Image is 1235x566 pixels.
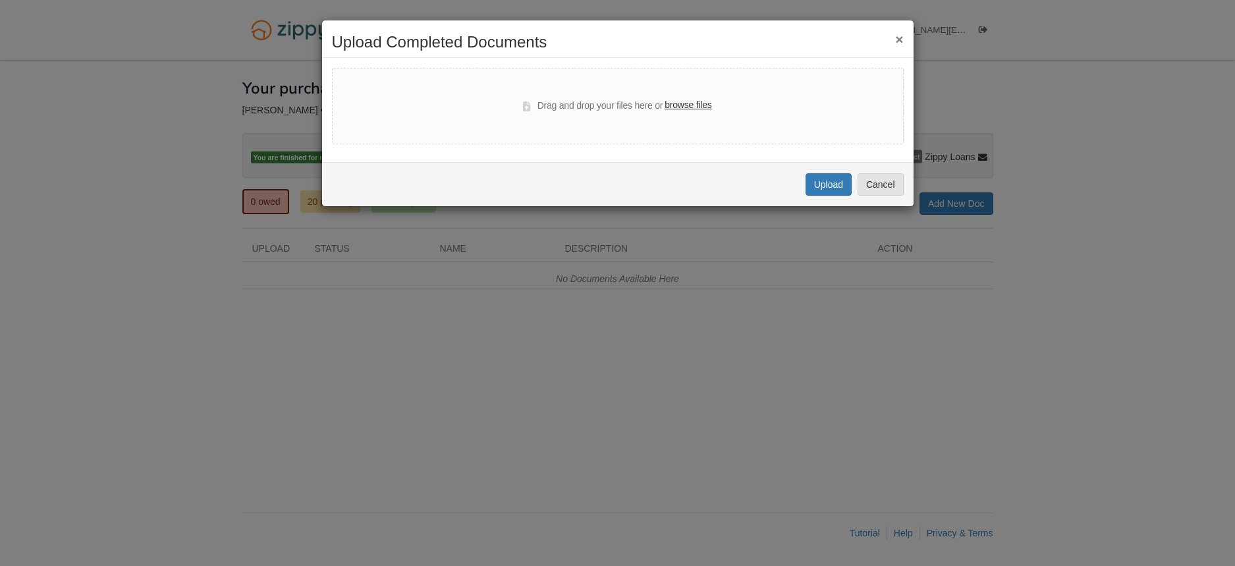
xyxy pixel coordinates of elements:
label: browse files [665,98,711,113]
button: × [895,32,903,46]
button: Cancel [858,173,904,196]
button: Upload [806,173,852,196]
div: Drag and drop your files here or [523,98,711,114]
h2: Upload Completed Documents [332,34,904,51]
